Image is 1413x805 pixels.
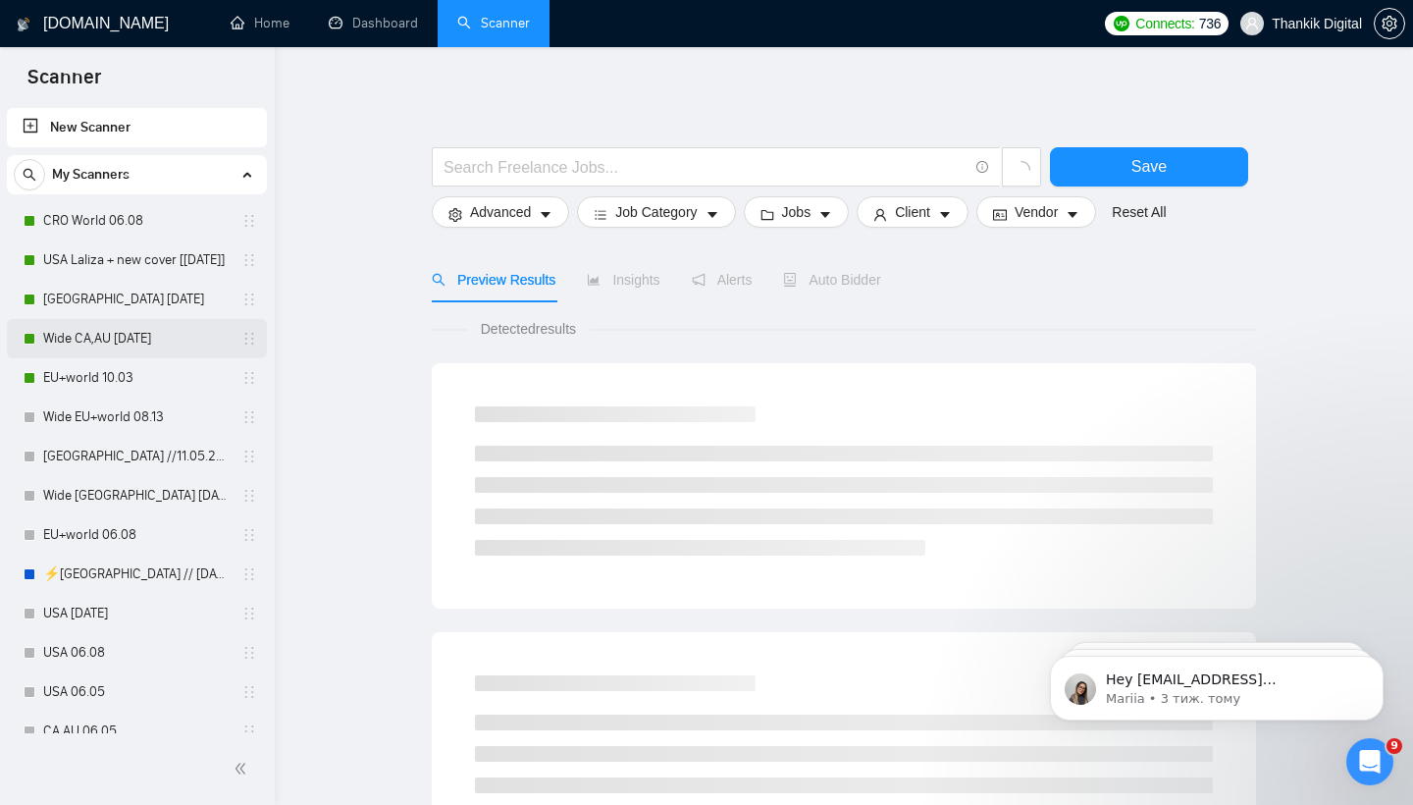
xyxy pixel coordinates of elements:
a: CA,AU 06.05 [43,712,230,751]
span: info-circle [976,161,989,174]
span: holder [241,409,257,425]
span: holder [241,606,257,621]
span: Advanced [470,201,531,223]
a: searchScanner [457,15,530,31]
button: barsJob Categorycaret-down [577,196,735,228]
span: holder [241,252,257,268]
span: holder [241,213,257,229]
button: folderJobscaret-down [744,196,850,228]
button: Save [1050,147,1248,187]
a: USA [DATE] [43,594,230,633]
span: double-left [234,759,253,778]
img: upwork-logo.png [1114,16,1129,31]
span: holder [241,370,257,386]
span: 736 [1199,13,1221,34]
a: ⚡️[GEOGRAPHIC_DATA] // [DATE] // (400$ +) [43,555,230,594]
span: user [1245,17,1259,30]
button: settingAdvancedcaret-down [432,196,569,228]
span: holder [241,488,257,504]
span: robot [783,273,797,287]
span: caret-down [818,207,832,222]
span: Save [1131,154,1167,179]
span: Vendor [1015,201,1058,223]
img: logo [17,9,30,40]
input: Search Freelance Jobs... [444,155,968,180]
a: Reset All [1112,201,1166,223]
span: holder [241,292,257,307]
span: Client [895,201,930,223]
span: Scanner [12,63,117,104]
span: folder [760,207,774,222]
span: user [873,207,887,222]
span: search [15,168,44,182]
a: setting [1374,16,1405,31]
span: caret-down [938,207,952,222]
span: setting [448,207,462,222]
span: caret-down [706,207,719,222]
a: USA Laliza + new cover [[DATE]] [43,241,230,280]
span: Alerts [692,272,753,288]
span: Preview Results [432,272,555,288]
span: 9 [1387,738,1402,754]
span: holder [241,566,257,582]
a: Wide [GEOGRAPHIC_DATA] [DATE] [43,476,230,515]
span: holder [241,527,257,543]
button: userClientcaret-down [857,196,968,228]
span: search [432,273,445,287]
span: holder [241,331,257,347]
a: CRO World 06.08 [43,201,230,241]
a: [GEOGRAPHIC_DATA] [DATE] [43,280,230,319]
span: holder [241,449,257,464]
span: loading [1013,161,1030,179]
a: Wide CA,AU [DATE] [43,319,230,358]
span: bars [594,207,607,222]
a: New Scanner [23,108,251,147]
iframe: Intercom notifications повідомлення [1020,615,1413,752]
span: notification [692,273,706,287]
span: area-chart [587,273,601,287]
span: holder [241,724,257,739]
span: holder [241,684,257,700]
iframe: Intercom live chat [1346,738,1393,785]
button: idcardVendorcaret-down [976,196,1096,228]
span: idcard [993,207,1007,222]
a: Wide EU+world 08.13 [43,398,230,437]
a: USA 06.05 [43,672,230,712]
a: dashboardDashboard [329,15,418,31]
li: New Scanner [7,108,267,147]
a: [GEOGRAPHIC_DATA] //11.05.2024// $1000+ [43,437,230,476]
a: EU+world 10.03 [43,358,230,398]
a: homeHome [231,15,289,31]
a: EU+world 06.08 [43,515,230,555]
span: setting [1375,16,1404,31]
span: Detected results [467,318,590,340]
span: Insights [587,272,659,288]
span: caret-down [1066,207,1079,222]
button: setting [1374,8,1405,39]
span: Job Category [615,201,697,223]
span: holder [241,645,257,661]
span: Auto Bidder [783,272,880,288]
span: caret-down [539,207,552,222]
span: Jobs [782,201,811,223]
button: search [14,159,45,190]
span: Connects: [1135,13,1194,34]
a: USA 06.08 [43,633,230,672]
span: My Scanners [52,155,130,194]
